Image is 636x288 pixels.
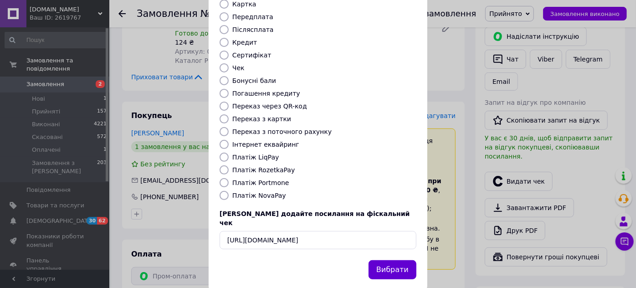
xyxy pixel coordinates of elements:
label: Платіж RozetkaPay [232,166,295,174]
input: URL чека [220,231,416,249]
label: Платіж LiqPay [232,154,279,161]
label: Інтернет еквайринг [232,141,299,148]
label: Сертифікат [232,51,272,59]
label: Передплата [232,13,273,21]
label: Бонусні бали [232,77,276,84]
span: [PERSON_NAME] додайте посилання на фіскальний чек [220,210,410,226]
label: Переказ з поточного рахунку [232,128,332,135]
label: Кредит [232,39,257,46]
label: Чек [232,64,245,72]
button: Вибрати [369,260,416,280]
label: Платіж NovaPay [232,192,286,199]
label: Погашення кредиту [232,90,300,97]
label: Переказ через QR-код [232,103,307,110]
label: Платіж Portmone [232,179,289,186]
label: Картка [232,0,256,8]
label: Післясплата [232,26,274,33]
label: Переказ з картки [232,115,291,123]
